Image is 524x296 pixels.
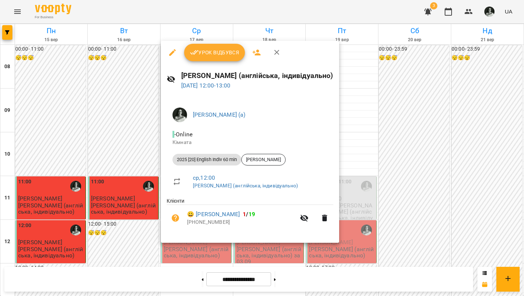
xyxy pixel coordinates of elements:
p: [PHONE_NUMBER] [187,219,295,226]
a: [PERSON_NAME] (англійська, індивідуально) [193,183,298,188]
span: Урок відбувся [190,48,239,57]
button: Візит ще не сплачено. Додати оплату? [167,209,184,227]
span: 2025 [20] English Indiv 60 min [172,156,241,163]
a: [DATE] 12:00-13:00 [181,82,231,89]
p: Кімната [172,139,327,146]
a: 😀 [PERSON_NAME] [187,210,240,219]
span: 19 [249,211,255,218]
img: cdfe8070fd8d32b0b250b072b9a46113.JPG [172,108,187,122]
b: / [243,211,255,218]
span: [PERSON_NAME] [242,156,285,163]
button: Урок відбувся [184,44,245,61]
h6: [PERSON_NAME] (англійська, індивідуально) [181,70,333,81]
a: ср , 12:00 [193,174,215,181]
span: 1 [243,211,246,218]
div: [PERSON_NAME] [241,154,286,165]
ul: Клієнти [167,197,333,234]
a: [PERSON_NAME] (а) [193,111,246,118]
span: - Online [172,131,194,138]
